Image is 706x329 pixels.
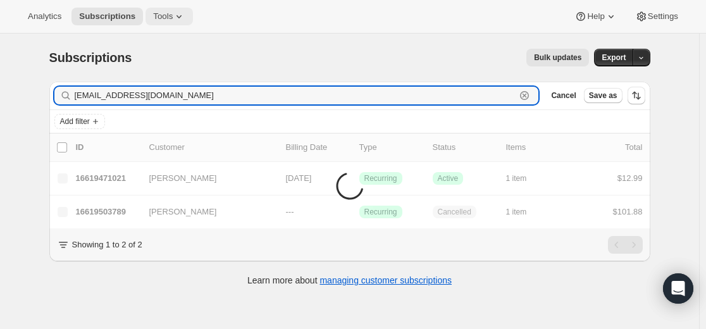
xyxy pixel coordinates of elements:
[551,90,576,101] span: Cancel
[663,273,693,304] div: Open Intercom Messenger
[72,239,142,251] p: Showing 1 to 2 of 2
[247,274,452,287] p: Learn more about
[319,275,452,285] a: managing customer subscriptions
[584,88,622,103] button: Save as
[79,11,135,22] span: Subscriptions
[28,11,61,22] span: Analytics
[518,89,531,102] button: Clear
[60,116,90,127] span: Add filter
[567,8,624,25] button: Help
[628,87,645,104] button: Sort the results
[648,11,678,22] span: Settings
[71,8,143,25] button: Subscriptions
[153,11,173,22] span: Tools
[628,8,686,25] button: Settings
[608,236,643,254] nav: Pagination
[546,88,581,103] button: Cancel
[602,53,626,63] span: Export
[75,87,516,104] input: Filter subscribers
[49,51,132,65] span: Subscriptions
[54,114,105,129] button: Add filter
[534,53,581,63] span: Bulk updates
[526,49,589,66] button: Bulk updates
[20,8,69,25] button: Analytics
[587,11,604,22] span: Help
[594,49,633,66] button: Export
[146,8,193,25] button: Tools
[589,90,617,101] span: Save as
